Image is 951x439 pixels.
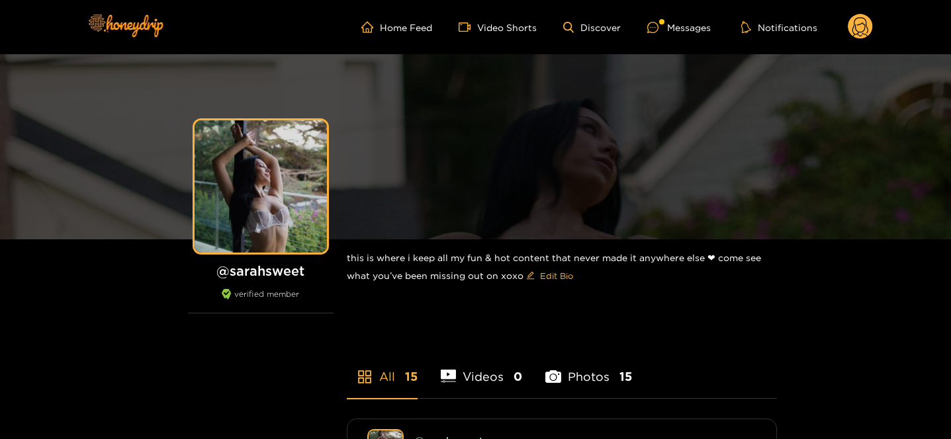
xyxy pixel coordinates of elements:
span: Edit Bio [540,269,573,282]
a: Discover [563,22,621,33]
div: this is where i keep all my fun & hot content that never made it anywhere else ❤︎︎ come see what ... [347,239,777,297]
span: appstore [357,369,373,385]
span: edit [526,271,535,281]
button: Notifications [737,20,821,34]
span: 15 [619,368,632,385]
a: Video Shorts [459,21,537,33]
button: editEdit Bio [523,265,576,286]
li: Videos [441,339,523,398]
span: home [361,21,380,33]
a: Home Feed [361,21,432,33]
span: video-camera [459,21,477,33]
span: 15 [405,368,418,385]
li: Photos [545,339,632,398]
div: verified member [188,289,334,313]
li: All [347,339,418,398]
span: 0 [514,368,522,385]
div: Messages [647,20,711,35]
h1: @ sarahsweet [188,262,334,279]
